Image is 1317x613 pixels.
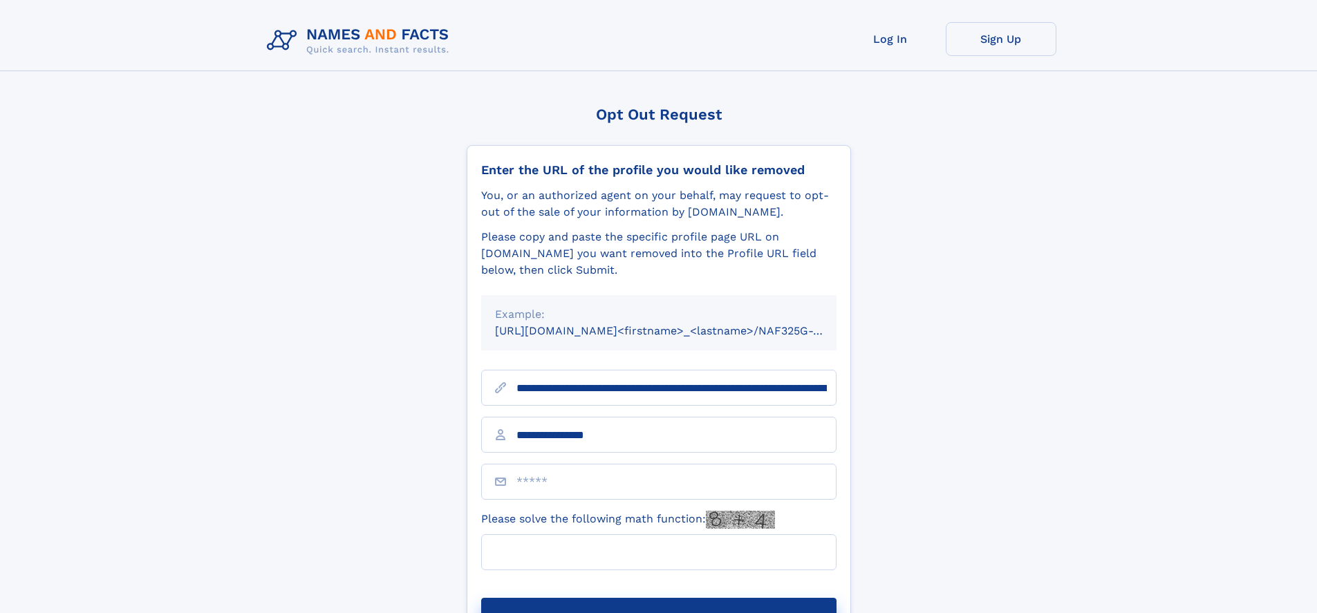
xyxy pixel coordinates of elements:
div: Example: [495,306,823,323]
label: Please solve the following math function: [481,511,775,529]
div: Please copy and paste the specific profile page URL on [DOMAIN_NAME] you want removed into the Pr... [481,229,837,279]
a: Log In [835,22,946,56]
div: You, or an authorized agent on your behalf, may request to opt-out of the sale of your informatio... [481,187,837,220]
img: Logo Names and Facts [261,22,460,59]
a: Sign Up [946,22,1056,56]
div: Opt Out Request [467,106,851,123]
small: [URL][DOMAIN_NAME]<firstname>_<lastname>/NAF325G-xxxxxxxx [495,324,863,337]
div: Enter the URL of the profile you would like removed [481,162,837,178]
